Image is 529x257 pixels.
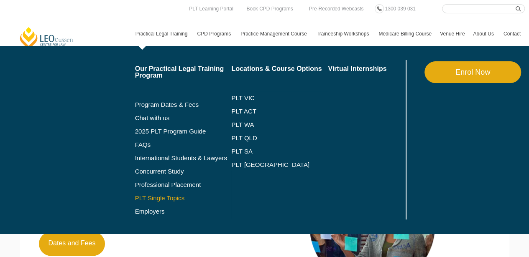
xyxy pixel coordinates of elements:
a: Chat with us [135,115,232,121]
a: Venue Hire [436,22,469,46]
a: Locations & Course Options [231,66,328,72]
a: PLT ACT [231,108,328,115]
a: 2025 PLT Program Guide [135,128,211,135]
a: About Us [469,22,499,46]
a: International Students & Lawyers [135,155,232,161]
a: Traineeship Workshops [312,22,374,46]
span: 1300 039 031 [385,6,415,12]
a: CPD Programs [193,22,236,46]
a: Practice Management Course [236,22,312,46]
a: Virtual Internships [328,66,404,72]
a: PLT Single Topics [135,195,232,202]
a: PLT SA [231,148,328,155]
a: Dates and Fees [39,232,105,256]
a: PLT Learning Portal [187,4,235,13]
a: FAQs [135,141,232,148]
a: PLT VIC [231,95,328,101]
a: Practical Legal Training [131,22,193,46]
a: PLT QLD [231,135,328,141]
a: Employers [135,208,232,215]
a: 1300 039 031 [383,4,417,13]
a: Program Dates & Fees [135,101,232,108]
a: PLT [GEOGRAPHIC_DATA] [231,161,328,168]
a: Concurrent Study [135,168,232,175]
a: Book CPD Programs [244,4,295,13]
a: Professional Placement [135,181,232,188]
a: Our Practical Legal Training Program [135,66,232,79]
a: [PERSON_NAME] Centre for Law [19,26,74,50]
a: Enrol Now [424,61,521,83]
a: Medicare Billing Course [374,22,436,46]
a: Pre-Recorded Webcasts [307,4,366,13]
a: PLT WA [231,121,307,128]
a: Contact [499,22,525,46]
